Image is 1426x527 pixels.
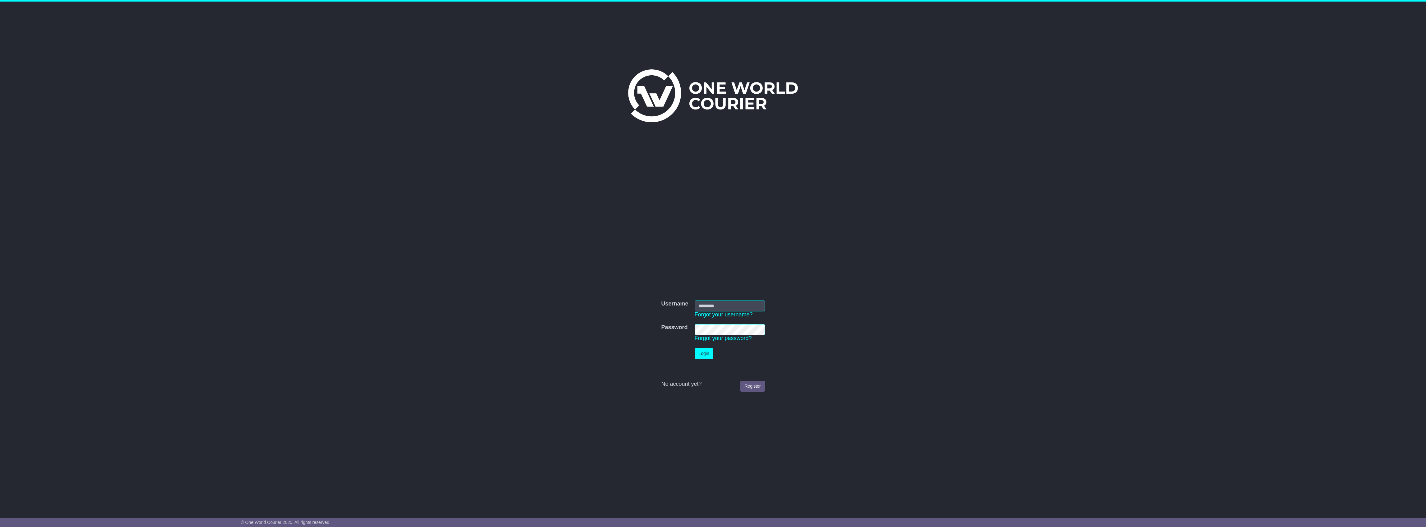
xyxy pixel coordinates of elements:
a: Register [740,381,765,392]
img: One World [628,69,798,122]
a: Forgot your username? [695,311,753,318]
label: Password [661,324,688,331]
label: Username [661,301,688,307]
button: Login [695,348,713,359]
a: Forgot your password? [695,335,752,341]
span: © One World Courier 2025. All rights reserved. [241,520,331,525]
div: No account yet? [661,381,765,388]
